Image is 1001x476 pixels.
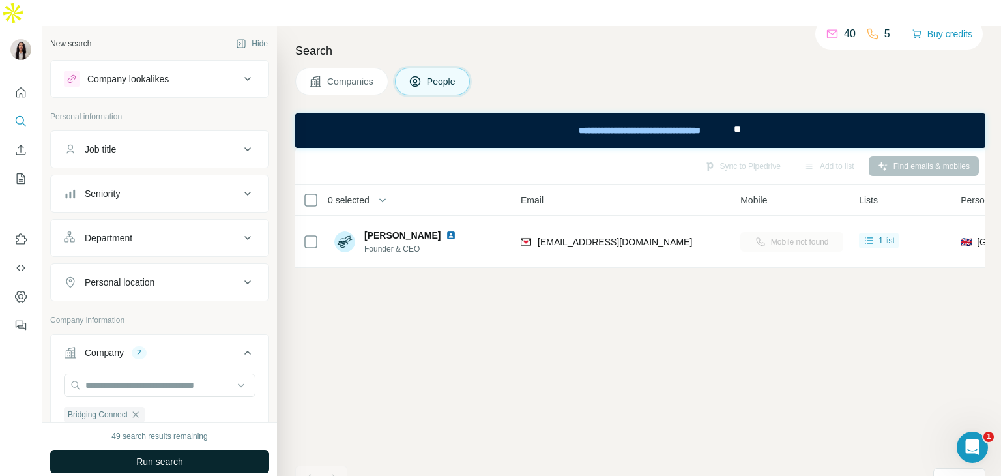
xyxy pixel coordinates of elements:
[85,276,154,289] div: Personal location
[334,231,355,252] img: Avatar
[227,34,277,53] button: Hide
[85,231,132,245] div: Department
[85,143,116,156] div: Job title
[10,81,31,104] button: Quick start
[521,194,544,207] span: Email
[538,237,692,247] span: [EMAIL_ADDRESS][DOMAIN_NAME]
[87,72,169,85] div: Company lookalikes
[10,39,31,60] img: Avatar
[844,26,856,42] p: 40
[10,285,31,308] button: Dashboard
[983,432,994,442] span: 1
[878,235,895,246] span: 1 list
[295,42,985,60] h4: Search
[521,235,531,248] img: provider findymail logo
[364,243,461,255] span: Founder & CEO
[10,228,31,251] button: Use Surfe on LinkedIn
[10,256,31,280] button: Use Surfe API
[364,229,441,242] span: [PERSON_NAME]
[295,113,985,148] iframe: Banner
[740,194,767,207] span: Mobile
[327,75,375,88] span: Companies
[50,111,269,123] p: Personal information
[957,432,988,463] iframe: Intercom live chat
[85,346,124,359] div: Company
[51,267,268,298] button: Personal location
[51,178,268,209] button: Seniority
[68,409,128,421] span: Bridging Connect
[51,337,268,374] button: Company2
[50,38,91,50] div: New search
[51,222,268,254] button: Department
[961,235,972,248] span: 🇬🇧
[51,63,268,95] button: Company lookalikes
[446,230,456,241] img: LinkedIn logo
[50,314,269,326] p: Company information
[50,450,269,473] button: Run search
[136,455,183,468] span: Run search
[10,167,31,190] button: My lists
[328,194,370,207] span: 0 selected
[85,187,120,200] div: Seniority
[10,314,31,337] button: Feedback
[884,26,890,42] p: 5
[859,194,878,207] span: Lists
[51,134,268,165] button: Job title
[111,430,207,442] div: 49 search results remaining
[10,138,31,162] button: Enrich CSV
[10,110,31,133] button: Search
[427,75,457,88] span: People
[132,347,147,359] div: 2
[912,25,972,43] button: Buy credits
